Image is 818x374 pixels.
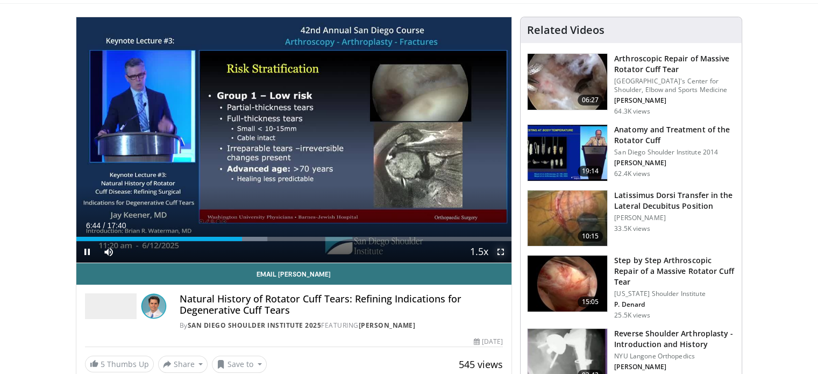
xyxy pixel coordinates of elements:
h4: Natural History of Rotator Cuff Tears: Refining Indications for Degenerative Cuff Tears [180,293,503,316]
button: Mute [98,241,119,263]
a: 5 Thumbs Up [85,356,154,372]
p: P. Denard [614,300,735,309]
p: 33.5K views [614,224,650,233]
img: 58008271-3059-4eea-87a5-8726eb53a503.150x105_q85_crop-smart_upscale.jpg [528,125,607,181]
p: NYU Langone Orthopedics [614,352,735,361]
h3: Anatomy and Treatment of the Rotator Cuff [614,124,735,146]
p: [GEOGRAPHIC_DATA]'s Center for Shoulder, Elbow and Sports Medicine [614,77,735,94]
div: By FEATURING [180,321,503,330]
button: Share [158,356,208,373]
button: Playback Rate [468,241,490,263]
button: Save to [212,356,267,373]
span: 10:15 [578,231,603,242]
a: San Diego Shoulder Institute 2025 [188,321,322,330]
div: [DATE] [474,337,503,347]
h3: Step by Step Arthroscopic Repair of a Massive Rotator Cuff Tear [614,255,735,287]
span: 5 [101,359,105,369]
a: 15:05 Step by Step Arthroscopic Repair of a Massive Rotator Cuff Tear [US_STATE] Shoulder Institu... [527,255,735,320]
p: 64.3K views [614,107,650,116]
h3: Arthroscopic Repair of Massive Rotator Cuff Tear [614,53,735,75]
a: Email [PERSON_NAME] [76,263,512,285]
video-js: Video Player [76,17,512,263]
button: Fullscreen [490,241,511,263]
img: 38501_0000_3.png.150x105_q85_crop-smart_upscale.jpg [528,190,607,246]
span: 6:44 [86,221,101,230]
p: [PERSON_NAME] [614,159,735,167]
a: 06:27 Arthroscopic Repair of Massive Rotator Cuff Tear [GEOGRAPHIC_DATA]'s Center for Shoulder, E... [527,53,735,116]
a: [PERSON_NAME] [359,321,416,330]
div: Progress Bar [76,237,512,241]
img: Avatar [141,293,167,319]
p: [PERSON_NAME] [614,214,735,222]
p: [PERSON_NAME] [614,96,735,105]
button: Pause [76,241,98,263]
h4: Related Videos [527,24,604,37]
h3: Reverse Shoulder Arthroplasty - Introduction and History [614,328,735,350]
p: San Diego Shoulder Institute 2014 [614,148,735,157]
img: San Diego Shoulder Institute 2025 [85,293,137,319]
p: 62.4K views [614,170,650,178]
a: 10:15 Latissimus Dorsi Transfer in the Lateral Decubitus Position [PERSON_NAME] 33.5K views [527,190,735,247]
h3: Latissimus Dorsi Transfer in the Lateral Decubitus Position [614,190,735,211]
span: / [103,221,105,230]
p: [US_STATE] Shoulder Institute [614,290,735,298]
span: 545 views [459,358,503,371]
span: 06:27 [578,95,603,105]
p: 25.5K views [614,311,650,320]
p: [PERSON_NAME] [614,363,735,371]
a: 19:14 Anatomy and Treatment of the Rotator Cuff San Diego Shoulder Institute 2014 [PERSON_NAME] 6... [527,124,735,181]
img: 7cd5bdb9-3b5e-40f2-a8f4-702d57719c06.150x105_q85_crop-smart_upscale.jpg [528,256,607,312]
img: 281021_0002_1.png.150x105_q85_crop-smart_upscale.jpg [528,54,607,110]
span: 17:40 [107,221,126,230]
span: 19:14 [578,166,603,177]
span: 15:05 [578,297,603,307]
